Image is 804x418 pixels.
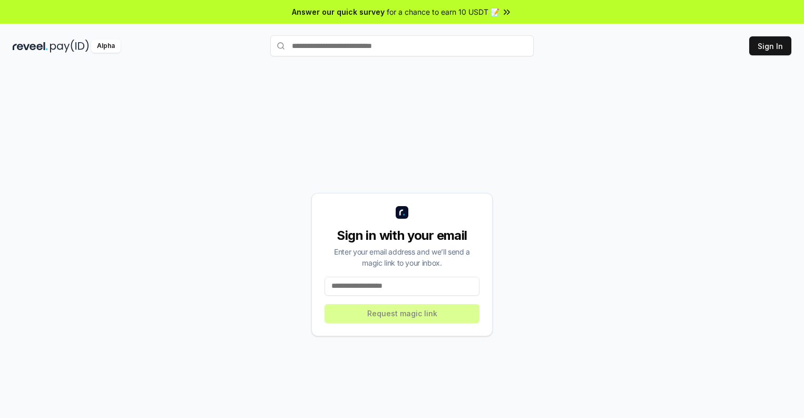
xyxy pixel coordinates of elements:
[91,40,121,53] div: Alpha
[749,36,791,55] button: Sign In
[387,6,499,17] span: for a chance to earn 10 USDT 📝
[325,227,479,244] div: Sign in with your email
[50,40,89,53] img: pay_id
[396,206,408,219] img: logo_small
[325,246,479,268] div: Enter your email address and we’ll send a magic link to your inbox.
[292,6,385,17] span: Answer our quick survey
[13,40,48,53] img: reveel_dark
